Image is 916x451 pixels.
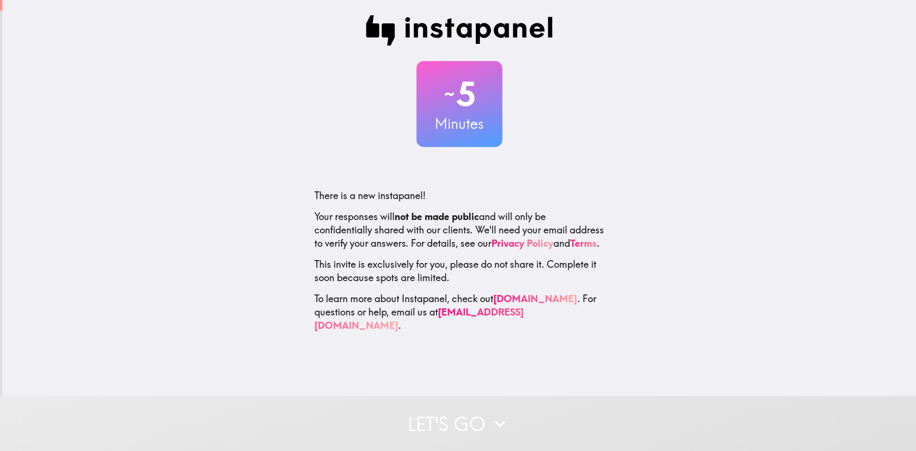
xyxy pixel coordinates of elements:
h3: Minutes [416,114,502,134]
p: Your responses will and will only be confidentially shared with our clients. We'll need your emai... [314,210,604,250]
a: Terms [570,237,597,249]
a: [EMAIL_ADDRESS][DOMAIN_NAME] [314,306,524,331]
span: ~ [443,80,456,108]
a: [DOMAIN_NAME] [493,293,577,304]
span: There is a new instapanel! [314,189,426,201]
img: Instapanel [366,15,553,46]
a: Privacy Policy [491,237,553,249]
h2: 5 [416,74,502,114]
p: To learn more about Instapanel, check out . For questions or help, email us at . [314,292,604,332]
b: not be made public [395,210,479,222]
p: This invite is exclusively for you, please do not share it. Complete it soon because spots are li... [314,258,604,284]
